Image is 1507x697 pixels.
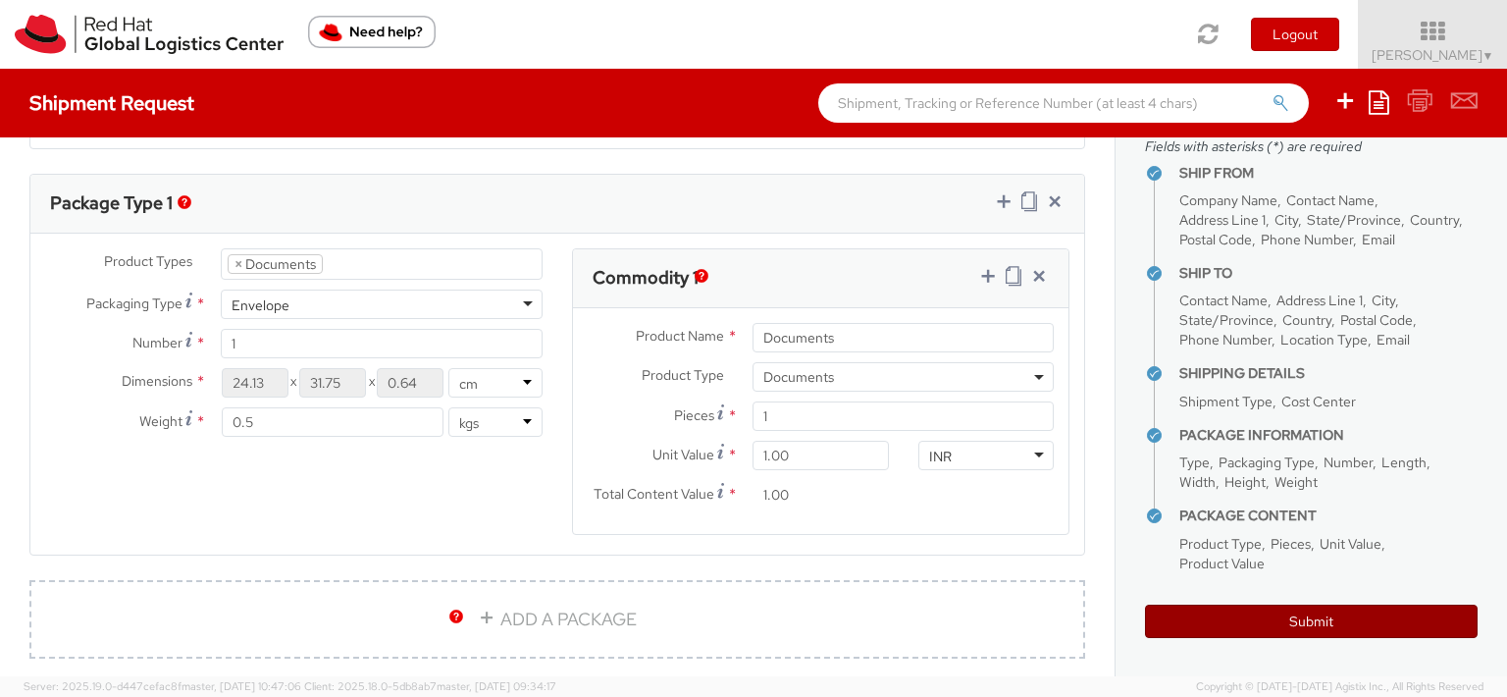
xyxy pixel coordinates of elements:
[818,83,1309,123] input: Shipment, Tracking or Reference Number (at least 4 chars)
[1179,292,1268,309] span: Contact Name
[1179,555,1265,572] span: Product Value
[437,679,556,693] span: master, [DATE] 09:34:17
[182,679,301,693] span: master, [DATE] 10:47:06
[1276,292,1363,309] span: Address Line 1
[228,254,323,274] li: Documents
[1372,292,1395,309] span: City
[1381,454,1427,471] span: Length
[1179,509,1478,523] h4: Package Content
[288,368,299,398] span: X
[15,15,284,54] img: rh-logistics-00dfa346123c4ec078e1.svg
[1179,166,1478,181] h4: Ship From
[234,255,242,273] span: ×
[29,92,194,114] h4: Shipment Request
[642,366,724,384] span: Product Type
[1362,231,1395,248] span: Email
[1179,366,1478,381] h4: Shipping Details
[377,368,443,398] input: Height
[122,372,192,390] span: Dimensions
[1271,535,1311,553] span: Pieces
[24,679,301,693] span: Server: 2025.19.0-d447cefac8f
[1145,136,1478,156] span: Fields with asterisks (*) are required
[1281,393,1356,410] span: Cost Center
[366,368,377,398] span: X
[1320,535,1381,553] span: Unit Value
[593,268,699,288] h3: Commodity 1
[50,193,173,213] h3: Package Type 1
[1224,473,1266,491] span: Height
[674,406,714,424] span: Pieces
[1324,454,1373,471] span: Number
[1377,331,1410,348] span: Email
[1179,191,1277,209] span: Company Name
[763,368,1043,386] span: Documents
[1410,211,1459,229] span: Country
[1219,454,1315,471] span: Packaging Type
[232,295,289,315] div: Envelope
[1179,231,1252,248] span: Postal Code
[1179,454,1210,471] span: Type
[1179,211,1266,229] span: Address Line 1
[1274,211,1298,229] span: City
[299,368,366,398] input: Width
[929,447,952,466] div: INR
[753,362,1054,392] span: Documents
[1482,48,1494,64] span: ▼
[86,295,182,312] span: Packaging Type
[1179,331,1272,348] span: Phone Number
[139,412,182,430] span: Weight
[652,446,714,463] span: Unit Value
[1179,266,1478,281] h4: Ship To
[1251,18,1339,51] button: Logout
[1274,473,1318,491] span: Weight
[1372,46,1494,64] span: [PERSON_NAME]
[1340,311,1413,329] span: Postal Code
[29,580,1085,659] a: ADD A PACKAGE
[1179,311,1273,329] span: State/Province
[1179,535,1262,553] span: Product Type
[1179,393,1273,410] span: Shipment Type
[1179,473,1216,491] span: Width
[1307,211,1401,229] span: State/Province
[636,327,724,345] span: Product Name
[304,679,556,693] span: Client: 2025.18.0-5db8ab7
[594,485,714,503] span: Total Content Value
[308,16,436,48] button: Need help?
[1286,191,1375,209] span: Contact Name
[1261,231,1353,248] span: Phone Number
[1179,428,1478,443] h4: Package Information
[222,368,288,398] input: Length
[1280,331,1368,348] span: Location Type
[1282,311,1331,329] span: Country
[1145,605,1478,638] button: Submit
[1196,679,1483,695] span: Copyright © [DATE]-[DATE] Agistix Inc., All Rights Reserved
[132,334,182,351] span: Number
[104,252,192,270] span: Product Types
